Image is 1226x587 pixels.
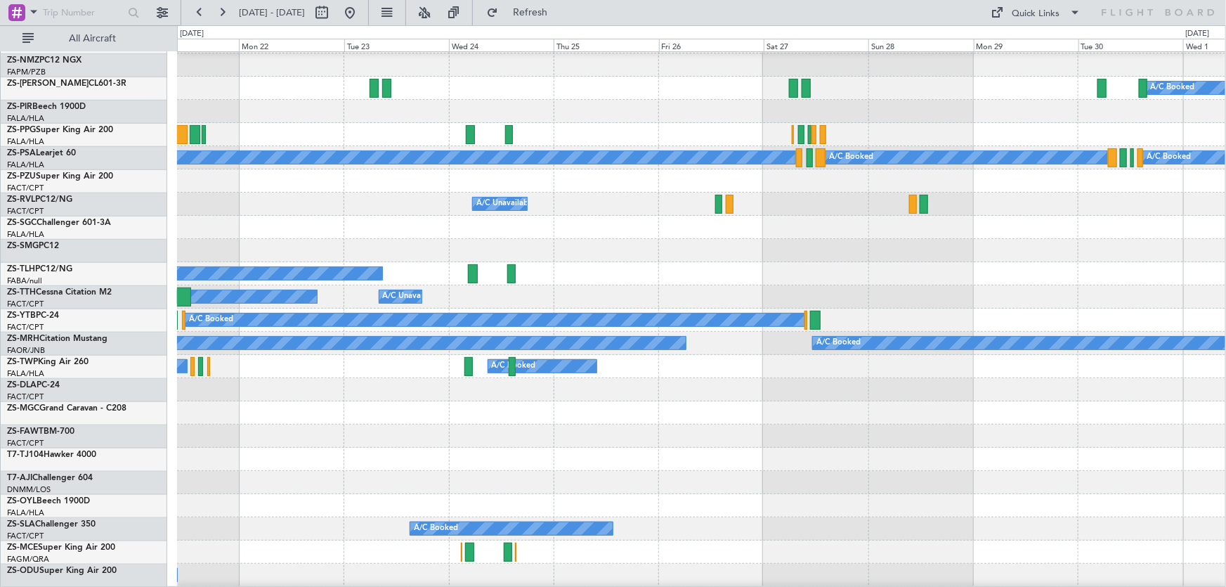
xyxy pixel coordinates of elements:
span: ZS-[PERSON_NAME] [7,79,89,88]
a: DNMM/LOS [7,484,51,495]
a: ZS-ODUSuper King Air 200 [7,567,117,575]
span: ZS-MGC [7,404,39,413]
div: Fri 26 [659,39,764,51]
span: [DATE] - [DATE] [239,6,305,19]
div: A/C Booked [1151,77,1195,98]
button: All Aircraft [15,27,152,50]
span: ZS-RVL [7,195,35,204]
div: Wed 24 [449,39,554,51]
span: ZS-PIR [7,103,32,111]
span: ZS-SGC [7,219,37,227]
a: ZS-SGCChallenger 601-3A [7,219,111,227]
span: ZS-MRH [7,335,39,343]
div: A/C Unavailable [383,286,441,307]
a: ZS-SMGPC12 [7,242,59,250]
a: ZS-[PERSON_NAME]CL601-3R [7,79,126,88]
a: FACT/CPT [7,183,44,193]
span: Refresh [501,8,560,18]
a: ZS-RVLPC12/NG [7,195,72,204]
a: ZS-TWPKing Air 260 [7,358,89,366]
span: ZS-ODU [7,567,39,575]
span: ZS-YTB [7,311,36,320]
a: FACT/CPT [7,438,44,449]
span: ZS-SMG [7,242,39,250]
span: ZS-TWP [7,358,38,366]
a: FALA/HLA [7,368,44,379]
a: ZS-PPGSuper King Air 200 [7,126,113,134]
span: ZS-SLA [7,520,35,529]
a: ZS-YTBPC-24 [7,311,59,320]
a: FALA/HLA [7,508,44,518]
a: ZS-PSALearjet 60 [7,149,76,157]
div: Sun 21 [134,39,239,51]
a: FALA/HLA [7,229,44,240]
span: ZS-MCE [7,543,38,552]
span: ZS-PZU [7,172,36,181]
a: ZS-PIRBeech 1900D [7,103,86,111]
div: A/C Booked [829,147,873,168]
div: A/C Booked [414,518,458,539]
span: ZS-FAW [7,427,39,436]
a: ZS-MRHCitation Mustang [7,335,107,343]
a: FALA/HLA [7,113,44,124]
span: ZS-OYL [7,497,37,505]
a: T7-AJIChallenger 604 [7,474,93,482]
div: Mon 22 [239,39,344,51]
div: [DATE] [180,28,204,40]
span: ZS-TLH [7,265,35,273]
a: FALA/HLA [7,160,44,170]
a: ZS-FAWTBM-700 [7,427,74,436]
div: Sun 28 [868,39,973,51]
a: T7-TJ104Hawker 4000 [7,451,96,459]
a: ZS-OYLBeech 1900D [7,497,90,505]
a: ZS-NMZPC12 NGX [7,56,81,65]
div: A/C Booked [492,356,536,377]
span: ZS-PSA [7,149,36,157]
span: All Aircraft [37,34,148,44]
div: Tue 23 [344,39,449,51]
a: FAGM/QRA [7,554,49,565]
button: Refresh [480,1,564,24]
div: Sat 27 [764,39,868,51]
a: FALA/HLA [7,136,44,147]
button: Quick Links [984,1,1088,24]
a: FACT/CPT [7,299,44,309]
a: ZS-DLAPC-24 [7,381,60,389]
a: ZS-TTHCessna Citation M2 [7,288,112,297]
span: ZS-NMZ [7,56,39,65]
a: ZS-MCESuper King Air 200 [7,543,115,552]
div: A/C Booked [1147,147,1191,168]
span: T7-AJI [7,474,32,482]
a: ZS-MGCGrand Caravan - C208 [7,404,126,413]
a: ZS-SLAChallenger 350 [7,520,96,529]
a: FABA/null [7,276,42,286]
a: FACT/CPT [7,322,44,333]
div: [DATE] [1185,28,1209,40]
span: ZS-PPG [7,126,36,134]
div: Thu 25 [554,39,658,51]
span: T7-TJ104 [7,451,44,459]
a: ZS-PZUSuper King Air 200 [7,172,113,181]
div: A/C Booked [189,309,233,330]
div: Tue 30 [1078,39,1183,51]
div: Quick Links [1012,7,1060,21]
a: FACT/CPT [7,531,44,541]
div: A/C Unavailable [476,193,535,214]
div: A/C Booked [816,333,861,354]
a: FAOR/JNB [7,345,45,356]
a: FACT/CPT [7,206,44,217]
div: Mon 29 [974,39,1078,51]
span: ZS-DLA [7,381,37,389]
a: FACT/CPT [7,392,44,402]
span: ZS-TTH [7,288,36,297]
a: FAPM/PZB [7,67,46,77]
a: ZS-TLHPC12/NG [7,265,72,273]
input: Trip Number [43,2,124,23]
